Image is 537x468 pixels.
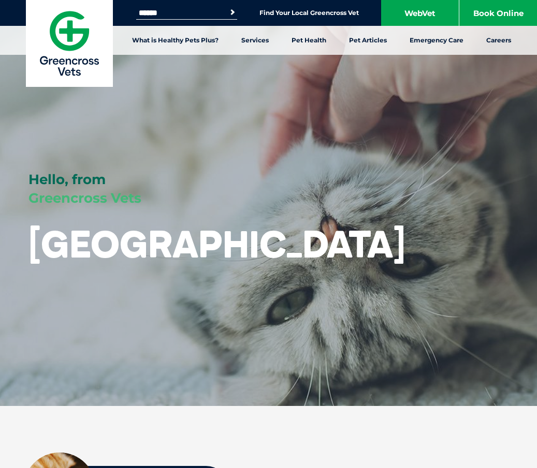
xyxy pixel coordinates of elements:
[475,26,523,55] a: Careers
[28,171,106,188] span: Hello, from
[338,26,398,55] a: Pet Articles
[227,7,238,18] button: Search
[398,26,475,55] a: Emergency Care
[230,26,280,55] a: Services
[259,9,359,17] a: Find Your Local Greencross Vet
[28,190,141,206] span: Greencross Vets
[121,26,230,55] a: What is Healthy Pets Plus?
[28,223,405,264] h1: [GEOGRAPHIC_DATA]
[280,26,338,55] a: Pet Health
